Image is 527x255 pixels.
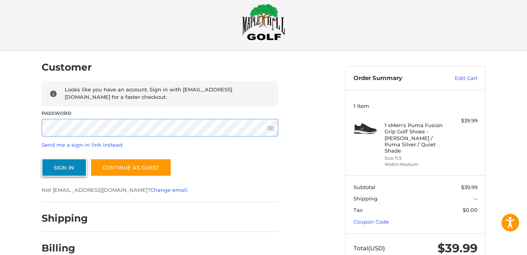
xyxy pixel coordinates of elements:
h2: Customer [42,61,92,73]
h3: 1 Item [354,103,478,109]
h2: Billing [42,242,88,254]
span: Total (USD) [354,244,385,252]
a: Change email [150,187,187,193]
span: Tax [354,207,363,213]
span: -- [474,195,478,202]
div: $39.99 [447,117,478,125]
p: Not [EMAIL_ADDRESS][DOMAIN_NAME]? . [42,186,278,194]
a: Send me a sign-in link instead [42,142,122,148]
label: Password [42,110,278,117]
a: Continue as guest [90,158,171,177]
span: Looks like you have an account. Sign in with [EMAIL_ADDRESS][DOMAIN_NAME] for a faster checkout. [65,86,232,100]
img: Maple Hill Golf [242,4,285,40]
a: Coupon Code [354,219,389,225]
li: Width Medium [385,161,445,168]
span: $0.00 [463,207,478,213]
span: Shipping [354,195,377,202]
span: $39.99 [461,184,478,190]
h4: 1 x Men's Puma Fusion Grip Golf Shoes - [PERSON_NAME] / Puma Silver / Quiet Shade [385,122,445,154]
h3: Order Summary [354,75,438,82]
a: Edit Cart [438,75,478,82]
button: Sign In [42,158,87,177]
li: Size 11.5 [385,155,445,162]
h2: Shipping [42,212,88,224]
span: Subtotal [354,184,376,190]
